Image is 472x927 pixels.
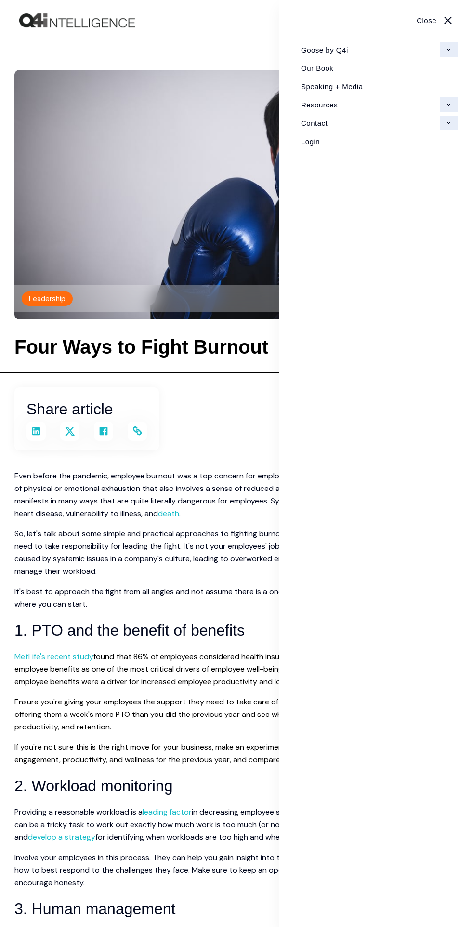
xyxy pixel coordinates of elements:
[294,14,458,27] a: Close Burger Menu
[19,13,135,28] a: Back to Home
[294,77,458,95] a: Speaking + Media
[158,508,179,518] a: death
[22,291,73,306] label: Leadership
[28,832,95,842] a: develop a strategy
[294,40,458,150] div: Navigation Menu
[294,59,458,77] a: Our Book
[14,528,458,578] p: So, let's talk about some simple and practical approaches to fighting burnout in your workplace. ...
[14,470,458,520] p: Even before the pandemic, employee burnout was a top concern for employers. The as "a state of ph...
[14,651,455,687] span: found that 86% of employees considered health insurance a "must-have" and ranked comprehensive em...
[94,422,113,441] a: Share on Facebook
[26,422,46,441] a: Share on LinkedIn
[14,851,458,889] p: Involve your employees in this process. They can help you gain insight into the ebb and flow of t...
[14,618,458,643] h3: 1. PTO and the benefit of benefits
[14,774,458,798] h3: 2. Workload monitoring
[14,336,458,358] h1: Four Ways to Fight Burnout
[60,422,79,441] a: Share on X
[143,807,192,817] a: leading factor
[14,806,458,844] p: Providing a reasonable workload is a in decreasing employee stress and burnout. While this may se...
[14,897,458,921] h3: 3. Human management
[26,397,147,422] h2: Share article
[14,697,439,732] span: Ensure you're giving your employees the support they need to take care of themselves mentally and...
[294,95,458,114] a: Resources
[14,585,458,610] p: It's best to approach the fight from all angles and not assume there is a one-size-fits-all solut...
[294,40,458,59] a: Goose by Q4i
[19,13,135,28] img: Q4intelligence, LLC logo
[294,114,458,132] a: Contact
[294,132,458,150] a: Login
[14,742,445,765] span: If you're not sure this is the right move for your business, make an experiment out of it. Record...
[128,422,147,441] a: Copy and share the link
[14,651,93,662] a: MetLife's recent study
